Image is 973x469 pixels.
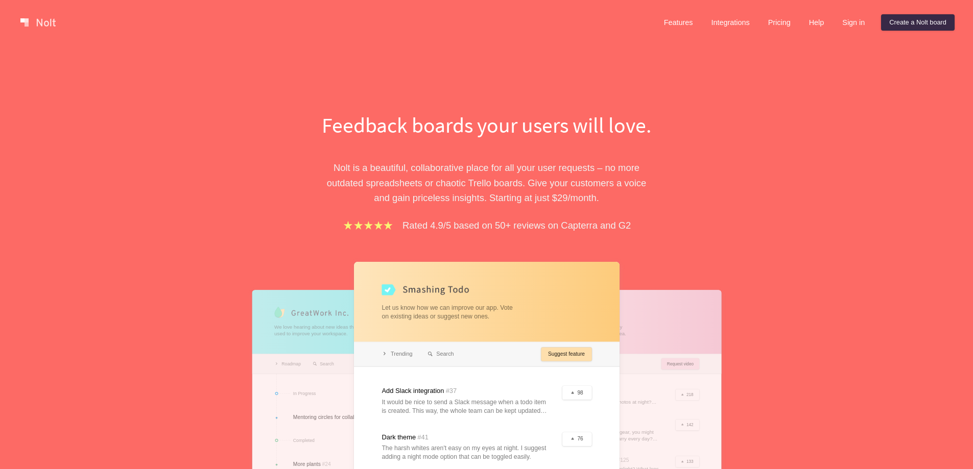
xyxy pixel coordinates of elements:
[881,14,955,31] a: Create a Nolt board
[342,219,394,231] img: stars.b067e34983.png
[311,110,663,140] h1: Feedback boards your users will love.
[311,160,663,205] p: Nolt is a beautiful, collaborative place for all your user requests – no more outdated spreadshee...
[760,14,799,31] a: Pricing
[801,14,833,31] a: Help
[703,14,757,31] a: Integrations
[656,14,701,31] a: Features
[834,14,873,31] a: Sign in
[402,218,631,233] p: Rated 4.9/5 based on 50+ reviews on Capterra and G2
